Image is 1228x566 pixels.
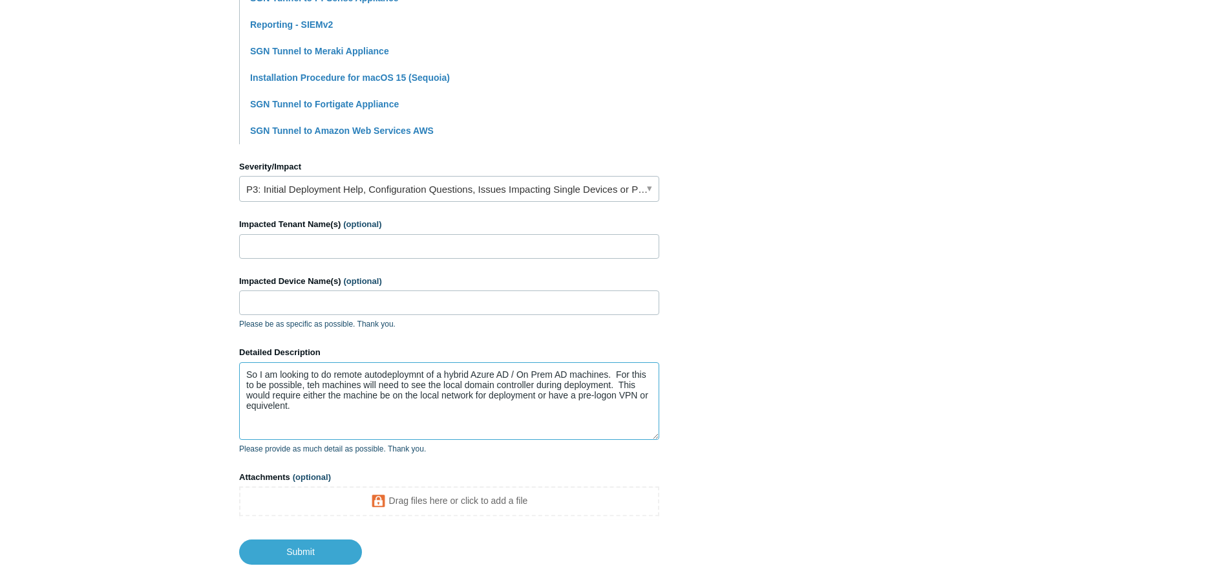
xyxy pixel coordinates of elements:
label: Impacted Tenant Name(s) [239,218,659,231]
span: (optional) [344,276,382,286]
p: Please be as specific as possible. Thank you. [239,318,659,330]
span: (optional) [293,472,331,482]
label: Severity/Impact [239,160,659,173]
p: Please provide as much detail as possible. Thank you. [239,443,659,455]
span: (optional) [343,219,381,229]
label: Attachments [239,471,659,484]
a: Installation Procedure for macOS 15 (Sequoia) [250,72,450,83]
a: SGN Tunnel to Meraki Appliance [250,46,389,56]
input: Submit [239,539,362,564]
a: SGN Tunnel to Fortigate Appliance [250,99,399,109]
label: Detailed Description [239,346,659,359]
a: Reporting - SIEMv2 [250,19,333,30]
label: Impacted Device Name(s) [239,275,659,288]
a: SGN Tunnel to Amazon Web Services AWS [250,125,434,136]
a: P3: Initial Deployment Help, Configuration Questions, Issues Impacting Single Devices or Past Out... [239,176,659,202]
